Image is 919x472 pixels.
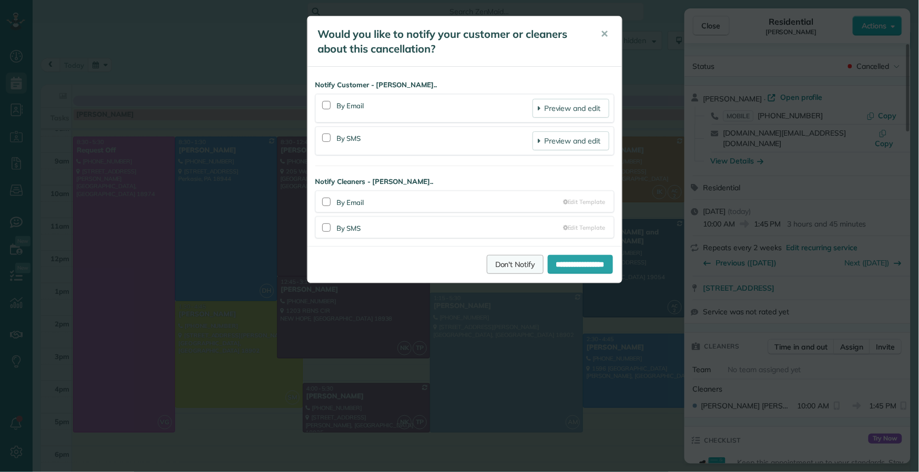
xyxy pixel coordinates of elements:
[337,221,564,233] div: By SMS
[563,198,605,206] a: Edit Template
[315,80,614,90] strong: Notify Customer - [PERSON_NAME]..
[318,27,586,56] h5: Would you like to notify your customer or cleaners about this cancellation?
[337,131,533,150] div: By SMS
[487,255,544,274] a: Don't Notify
[533,99,609,118] a: Preview and edit
[601,28,609,40] span: ✕
[337,196,564,208] div: By Email
[315,177,614,187] strong: Notify Cleaners - [PERSON_NAME]..
[533,131,609,150] a: Preview and edit
[337,99,533,118] div: By Email
[563,223,605,232] a: Edit Template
